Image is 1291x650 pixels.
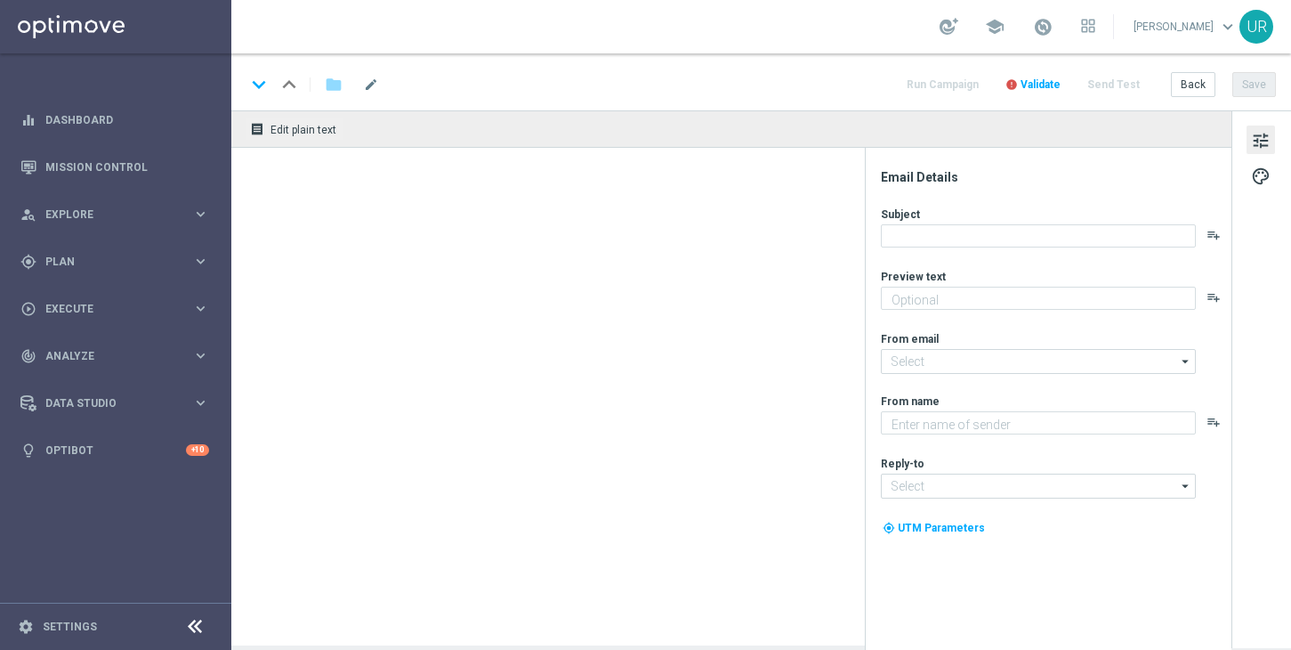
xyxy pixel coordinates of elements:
[1251,129,1271,152] span: tune
[45,351,192,362] span: Analyze
[20,395,192,411] div: Data Studio
[20,207,210,222] button: person_search Explore keyboard_arrow_right
[1218,17,1238,37] span: keyboard_arrow_down
[45,256,192,267] span: Plan
[881,474,1196,499] input: Select
[20,207,36,223] i: person_search
[1177,475,1195,498] i: arrow_drop_down
[985,17,1005,37] span: school
[186,444,209,456] div: +10
[898,522,985,534] span: UTM Parameters
[1206,228,1221,242] button: playlist_add
[1232,72,1276,97] button: Save
[20,301,192,317] div: Execute
[45,304,192,314] span: Execute
[881,349,1196,374] input: Select
[20,254,192,270] div: Plan
[1171,72,1215,97] button: Back
[43,622,97,632] a: Settings
[20,302,210,316] button: play_circle_outline Execute keyboard_arrow_right
[1251,165,1271,188] span: palette
[1247,161,1275,190] button: palette
[20,113,210,127] button: equalizer Dashboard
[192,300,209,317] i: keyboard_arrow_right
[20,207,192,223] div: Explore
[881,207,920,222] label: Subject
[881,457,924,471] label: Reply-to
[1247,126,1275,154] button: tune
[45,427,186,474] a: Optibot
[246,71,272,98] i: keyboard_arrow_down
[45,209,192,220] span: Explore
[881,169,1230,185] div: Email Details
[20,254,36,270] i: gps_fixed
[323,70,344,99] button: folder
[270,124,336,136] span: Edit plain text
[881,394,940,409] label: From name
[1177,350,1195,373] i: arrow_drop_down
[20,396,210,410] button: Data Studio keyboard_arrow_right
[20,349,210,363] button: track_changes Analyze keyboard_arrow_right
[20,443,36,459] i: lightbulb
[20,112,36,128] i: equalizer
[325,74,343,95] i: folder
[250,122,264,136] i: receipt
[881,332,939,346] label: From email
[20,348,36,364] i: track_changes
[1021,78,1061,91] span: Validate
[1003,73,1063,97] button: error Validate
[20,443,210,458] button: lightbulb Optibot +10
[1132,13,1239,40] a: [PERSON_NAME]keyboard_arrow_down
[20,427,209,474] div: Optibot
[881,270,946,284] label: Preview text
[1206,290,1221,305] button: playlist_add
[45,398,192,409] span: Data Studio
[20,348,192,364] div: Analyze
[1005,78,1018,91] i: error
[1239,10,1273,44] div: UR
[18,619,34,635] i: settings
[246,118,344,141] button: receipt Edit plain text
[1206,415,1221,429] button: playlist_add
[20,255,210,269] button: gps_fixed Plan keyboard_arrow_right
[881,518,987,538] button: my_location UTM Parameters
[192,347,209,364] i: keyboard_arrow_right
[192,206,209,223] i: keyboard_arrow_right
[192,253,209,270] i: keyboard_arrow_right
[363,77,379,93] span: mode_edit
[45,143,209,191] a: Mission Control
[20,143,209,191] div: Mission Control
[20,96,209,143] div: Dashboard
[45,96,209,143] a: Dashboard
[20,301,36,317] i: play_circle_outline
[192,394,209,411] i: keyboard_arrow_right
[20,160,210,175] button: Mission Control
[883,522,895,534] i: my_location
